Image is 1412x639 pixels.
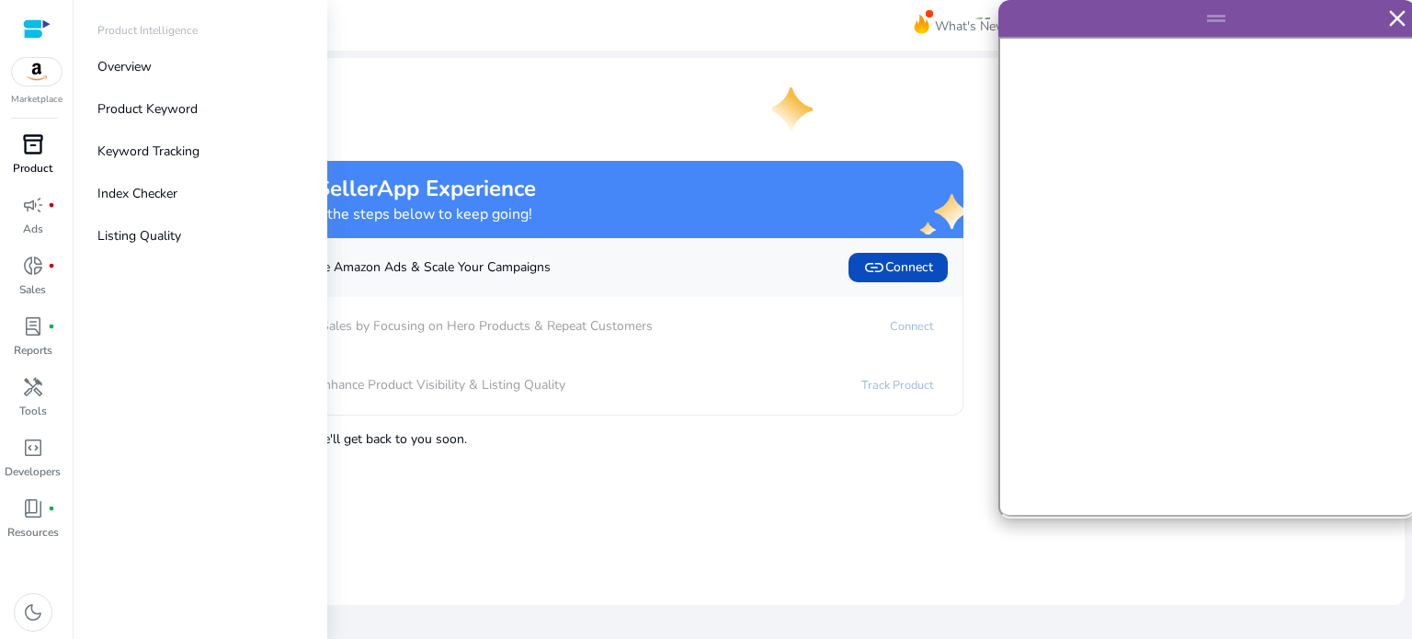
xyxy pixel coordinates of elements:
p: Tools [19,403,47,419]
p: Ads [23,221,43,237]
p: Resources [7,524,59,541]
img: one-star.svg [772,87,816,131]
span: code_blocks [22,437,44,459]
a: Connect [875,312,948,341]
p: Index Checker [97,184,177,203]
span: link [863,257,885,279]
span: book_4 [22,497,44,519]
p: Enhance Product Visibility & Listing Quality [188,375,565,394]
p: Developers [5,463,61,480]
p: Boost Sales by Focusing on Hero Products & Repeat Customers [188,316,653,336]
span: dark_mode [22,601,44,623]
span: fiber_manual_record [48,201,55,209]
span: lab_profile [22,315,44,337]
span: Connect [863,257,933,279]
span: fiber_manual_record [48,323,55,330]
p: Reports [14,342,52,359]
span: campaign [22,194,44,216]
span: inventory_2 [22,133,44,155]
a: Track Product [847,371,948,400]
span: fiber_manual_record [48,505,55,512]
p: Listing Quality [97,226,181,245]
h2: Maximize your SellerApp Experience [162,176,536,202]
img: amazon.svg [12,58,62,86]
p: Marketplace [11,93,63,107]
p: Automate Amazon Ads & Scale Your Campaigns [188,257,551,277]
h4: Almost there! Complete the steps below to keep going! [162,206,536,223]
p: Overview [97,57,152,76]
p: Sales [19,281,46,298]
p: Product Keyword [97,99,198,119]
span: fiber_manual_record [48,262,55,269]
p: Product Intelligence [97,22,198,39]
p: Product [13,160,52,177]
span: handyman [22,376,44,398]
p: , and we'll get back to you soon. [140,422,963,449]
span: What's New [935,10,1007,42]
p: Keyword Tracking [97,142,199,161]
button: linkConnect [848,253,948,282]
span: donut_small [22,255,44,277]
